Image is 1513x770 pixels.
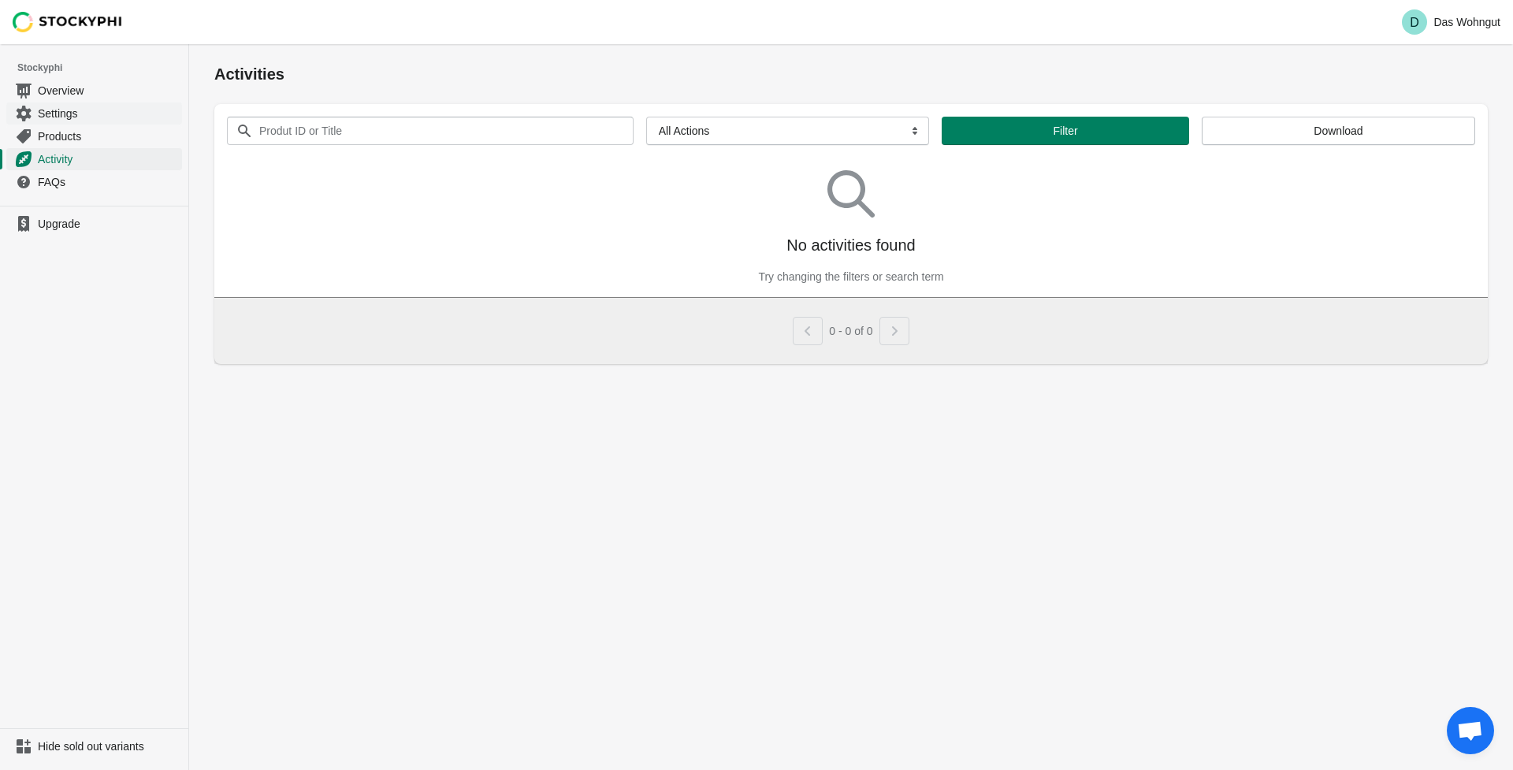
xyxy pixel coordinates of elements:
[214,63,1488,85] h1: Activities
[1053,125,1077,137] span: Filter
[6,147,182,170] a: Activity
[1314,125,1362,137] span: Download
[1202,117,1475,145] button: Download
[786,234,915,256] p: No activities found
[6,735,182,757] a: Hide sold out variants
[38,83,179,99] span: Overview
[1396,6,1507,38] button: Avatar with initials DDas Wohngut
[38,174,179,190] span: FAQs
[38,738,179,754] span: Hide sold out variants
[1402,9,1427,35] span: Avatar with initials D
[793,311,909,345] nav: Pagination
[17,60,188,76] span: Stockyphi
[258,117,605,145] input: Produt ID or Title
[827,170,875,218] img: Empty search results
[1447,707,1494,754] a: Open chat
[829,325,872,337] span: 0 - 0 of 0
[942,117,1189,145] button: Filter
[13,12,123,32] img: Stockyphi
[38,151,179,167] span: Activity
[38,128,179,144] span: Products
[1433,16,1500,28] p: Das Wohngut
[6,213,182,235] a: Upgrade
[758,269,943,285] p: Try changing the filters or search term
[6,170,182,193] a: FAQs
[6,102,182,125] a: Settings
[1411,16,1420,29] text: D
[6,79,182,102] a: Overview
[6,125,182,147] a: Products
[38,216,179,232] span: Upgrade
[38,106,179,121] span: Settings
